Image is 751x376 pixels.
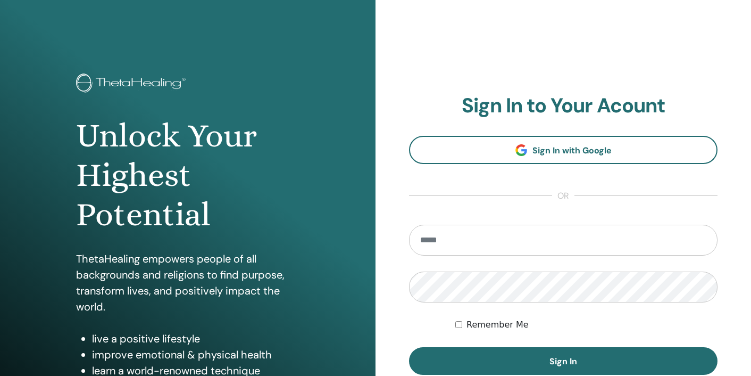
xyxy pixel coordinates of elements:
span: or [552,190,574,202]
label: Remember Me [466,318,529,331]
li: live a positive lifestyle [92,331,300,347]
p: ThetaHealing empowers people of all backgrounds and religions to find purpose, transform lives, a... [76,251,300,315]
a: Sign In with Google [409,136,717,164]
button: Sign In [409,347,717,375]
span: Sign In with Google [532,145,612,156]
div: Keep me authenticated indefinitely or until I manually logout [455,318,717,331]
span: Sign In [549,356,577,367]
li: improve emotional & physical health [92,347,300,363]
h1: Unlock Your Highest Potential [76,116,300,235]
h2: Sign In to Your Acount [409,94,717,118]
